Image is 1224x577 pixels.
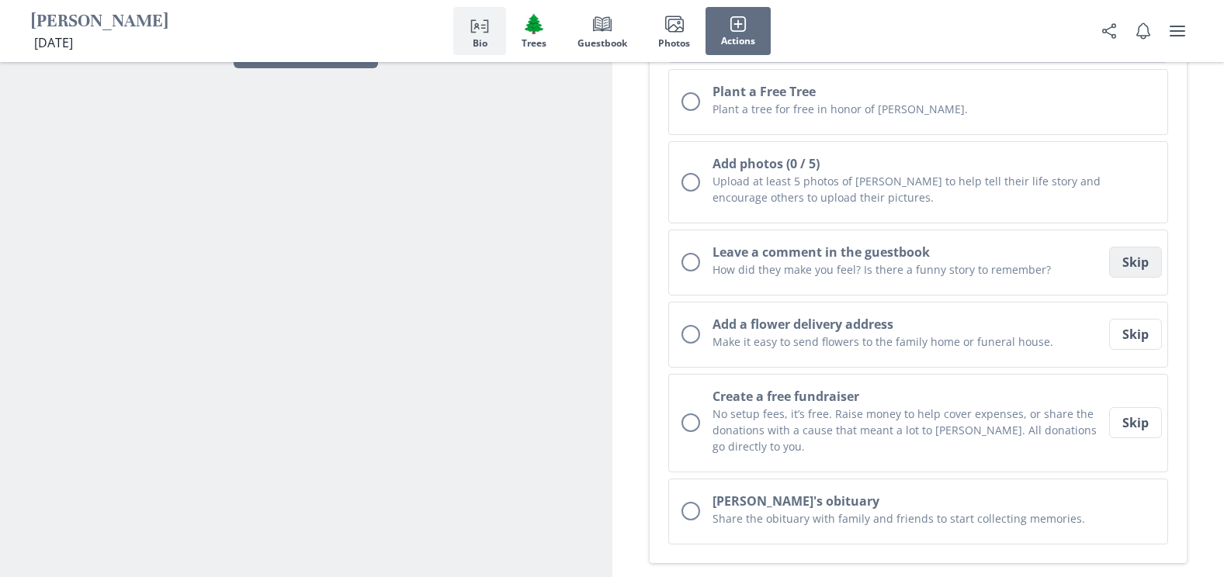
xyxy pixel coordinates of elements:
p: Upload at least 5 photos of [PERSON_NAME] to help tell their life story and encourage others to u... [713,173,1156,206]
div: Unchecked circle [681,253,700,271]
p: How did they make you feel? Is there a funny story to remember? [713,261,1106,278]
div: Unchecked circle [681,502,700,520]
button: Skip [1109,247,1162,278]
button: Add photos (0 / 5)Upload at least 5 photos of [PERSON_NAME] to help tell their life story and enc... [668,141,1169,223]
div: Unchecked circle [681,325,700,344]
button: Create a free fundraiserNo setup fees, it’s free. Raise money to help cover expenses, or share th... [668,374,1169,472]
button: Guestbook [562,7,643,55]
button: user menu [1162,16,1193,47]
h1: [PERSON_NAME] [31,10,168,34]
button: [PERSON_NAME]'s obituaryShare the obituary with family and friends to start collecting memories. [668,479,1169,544]
h2: Add a flower delivery address [713,315,1106,333]
button: Notifications [1128,16,1159,47]
button: Skip [1109,407,1162,438]
span: Trees [522,38,546,49]
button: Plant a Free TreePlant a tree for free in honor of [PERSON_NAME]. [668,69,1169,135]
div: Unchecked circle [681,92,700,111]
span: [DATE] [34,34,73,51]
h2: Add photos (0 / 5) [713,154,1156,173]
div: Unchecked circle [681,413,700,432]
button: Photos [643,7,706,55]
p: Share the obituary with family and friends to start collecting memories. [713,510,1156,527]
button: Leave a comment in the guestbookHow did they make you feel? Is there a funny story to remember? [668,230,1169,295]
p: Plant a tree for free in honor of [PERSON_NAME]. [713,101,1156,117]
h2: Leave a comment in the guestbook [713,243,1106,261]
button: Trees [506,7,562,55]
button: Share Obituary [1094,16,1125,47]
button: Skip [1109,319,1162,350]
span: Photos [658,38,690,49]
button: Bio [453,7,506,55]
span: Bio [473,38,487,49]
span: Guestbook [577,38,627,49]
button: Add a flower delivery addressMake it easy to send flowers to the family home or funeral house. [668,302,1169,368]
h2: Create a free fundraiser [713,387,1106,406]
h2: [PERSON_NAME]'s obituary [713,492,1156,510]
span: Actions [721,36,755,47]
span: Tree [522,12,546,35]
p: Make it easy to send flowers to the family home or funeral house. [713,333,1106,350]
button: Actions [706,7,771,55]
h2: Plant a Free Tree [713,82,1156,101]
div: Unchecked circle [681,173,700,192]
p: No setup fees, it’s free. Raise money to help cover expenses, or share the donations with a cause... [713,406,1106,454]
